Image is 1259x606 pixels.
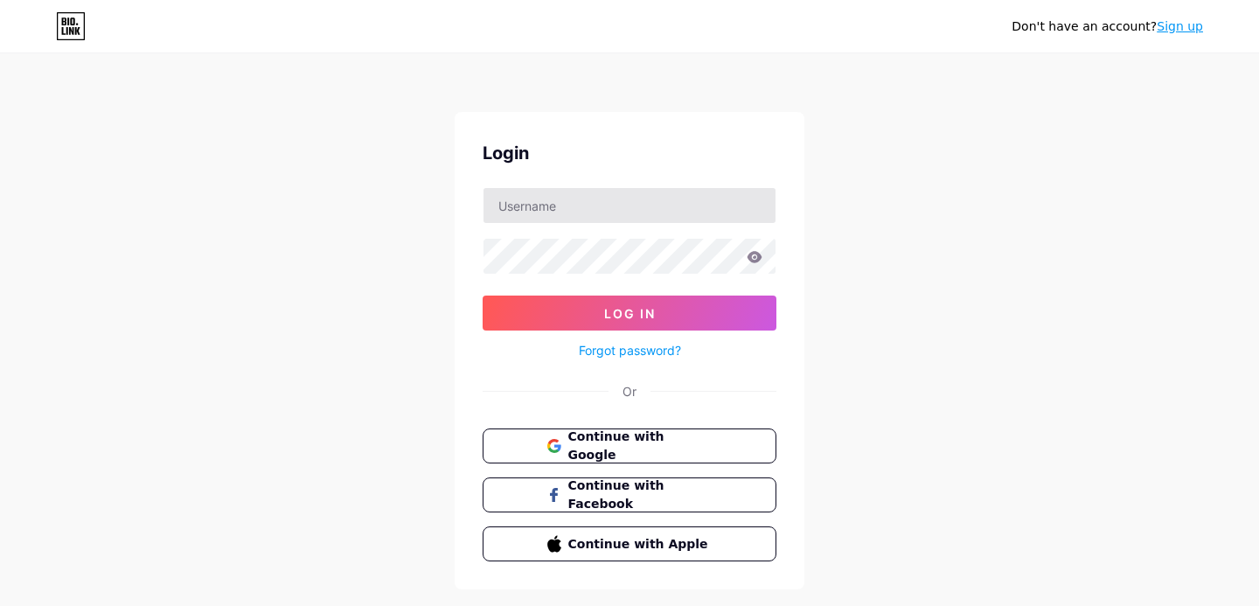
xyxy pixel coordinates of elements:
[483,188,776,223] input: Username
[579,341,681,359] a: Forgot password?
[483,477,776,512] button: Continue with Facebook
[568,535,713,554] span: Continue with Apple
[483,140,776,166] div: Login
[1157,19,1203,33] a: Sign up
[483,526,776,561] button: Continue with Apple
[483,428,776,463] button: Continue with Google
[568,428,713,464] span: Continue with Google
[1012,17,1203,36] div: Don't have an account?
[604,306,656,321] span: Log In
[623,382,636,401] div: Or
[483,296,776,331] button: Log In
[568,477,713,513] span: Continue with Facebook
